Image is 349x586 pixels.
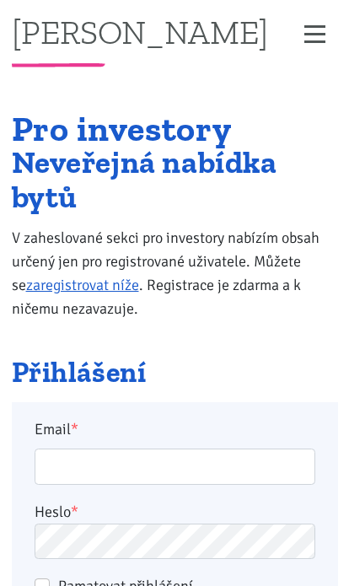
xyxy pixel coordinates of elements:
a: [PERSON_NAME] [12,15,268,48]
p: V zaheslované sekci pro investory nabízím obsah určený jen pro registrované uživatele. Můžete se ... [12,226,338,320]
h1: Pro investory [12,113,338,145]
label: Heslo [35,500,78,524]
h2: Přihlášení [12,358,338,387]
a: zaregistrovat níže [26,276,139,294]
h2: Neveřejná nabídka bytů [12,145,338,213]
label: Email [23,417,326,441]
button: Zobrazit menu [293,19,338,49]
